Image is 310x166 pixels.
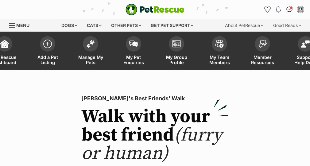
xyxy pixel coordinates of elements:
p: [PERSON_NAME]'s Best Friends' Walk [81,94,229,103]
img: manage-my-pets-icon-02211641906a0b7f246fdf0571729dbe1e7629f14944591b6c1af311fb30b64b.svg [86,40,95,48]
img: member-resources-icon-8e73f808a243e03378d46382f2149f9095a855e16c252ad45f914b54edf8863c.svg [258,40,267,48]
ul: Account quick links [262,5,305,14]
img: pet-enquiries-icon-7e3ad2cf08bfb03b45e93fb7055b45f3efa6380592205ae92323e6603595dc1f.svg [129,41,138,47]
div: Good Reads [269,19,305,32]
a: PetRescue [126,4,184,15]
div: Cats [83,19,106,32]
span: My Team Members [206,55,233,65]
div: Other pets [107,19,145,32]
a: Favourites [262,5,272,14]
span: Menu [16,23,29,28]
span: My Group Profile [163,55,190,65]
a: My Pet Enquiries [112,33,155,70]
a: Member Resources [241,33,284,70]
img: chat-41dd97257d64d25036548639549fe6c8038ab92f7586957e7f3b1b290dea8141.svg [286,6,293,13]
a: Conversations [285,5,294,14]
span: Member Resources [249,55,276,65]
img: add-pet-listing-icon-0afa8454b4691262ce3f59096e99ab1cd57d4a30225e0717b998d2c9b9846f56.svg [43,40,52,48]
div: About PetRescue [221,19,268,32]
img: dashboard-icon-eb2f2d2d3e046f16d808141f083e7271f6b2e854fb5c12c21221c1fb7104beca.svg [0,40,9,48]
a: My Group Profile [155,33,198,70]
a: Manage My Pets [69,33,112,70]
a: My Team Members [198,33,241,70]
button: My account [296,5,305,14]
span: Manage My Pets [77,55,104,65]
span: Add a Pet Listing [34,55,61,65]
span: My Pet Enquiries [120,55,147,65]
div: Dogs [57,19,82,32]
a: Menu [9,19,34,30]
img: logo-e224e6f780fb5917bec1dbf3a21bbac754714ae5b6737aabdf751b685950b380.svg [126,4,184,15]
span: (furry or human) [81,124,222,165]
div: Get pet support [146,19,198,32]
a: Add a Pet Listing [26,33,69,70]
img: Carole Neese profile pic [297,6,304,13]
button: Notifications [273,5,283,14]
h2: Walk with your best friend [81,108,229,163]
img: help-desk-icon-fdf02630f3aa405de69fd3d07c3f3aa587a6932b1a1747fa1d2bba05be0121f9.svg [301,40,310,48]
img: team-members-icon-5396bd8760b3fe7c0b43da4ab00e1e3bb1a5d9ba89233759b79545d2d3fc5d0d.svg [215,40,224,48]
img: group-profile-icon-3fa3cf56718a62981997c0bc7e787c4b2cf8bcc04b72c1350f741eb67cf2f40e.svg [172,40,181,48]
img: notifications-46538b983faf8c2785f20acdc204bb7945ddae34d4c08c2a6579f10ce5e182be.svg [276,6,281,13]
